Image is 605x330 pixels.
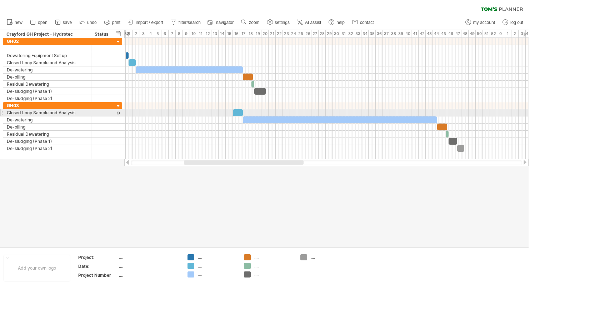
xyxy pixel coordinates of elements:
div: Residual Dewatering [7,131,87,137]
div: .... [198,263,237,269]
div: 22 [276,30,283,37]
div: Status [95,31,110,38]
span: new [15,20,22,25]
a: filter/search [169,18,203,27]
div: GH03 [7,102,87,109]
span: settings [275,20,290,25]
a: log out [501,18,525,27]
div: 13 [211,30,219,37]
div: 30 [333,30,340,37]
a: print [102,18,122,27]
span: open [38,20,47,25]
div: 11 [197,30,204,37]
div: 3 [140,30,147,37]
span: import / export [136,20,163,25]
div: 43 [426,30,433,37]
span: navigator [216,20,234,25]
div: De-watering [7,116,87,123]
div: 9 [183,30,190,37]
div: 26 [304,30,311,37]
div: .... [254,254,293,260]
div: 8 [176,30,183,37]
div: 44 [433,30,440,37]
div: Project: [78,254,117,260]
a: import / export [126,18,165,27]
span: AI assist [305,20,321,25]
div: scroll to activity [115,109,122,117]
div: 6 [161,30,169,37]
div: De-watering [7,66,87,73]
div: 16 [233,30,240,37]
div: De-sludging (Phase 1) [7,138,87,145]
div: 2 [511,30,519,37]
span: help [336,20,345,25]
div: Residual Dewatering [7,81,87,87]
div: 33 [354,30,361,37]
div: Dewatering Equipment Set up [7,52,87,59]
a: help [327,18,347,27]
div: 18 [247,30,254,37]
div: De-oiling [7,74,87,80]
div: Project Number [78,272,117,278]
span: my account [473,20,495,25]
div: .... [119,254,179,260]
div: 34 [361,30,369,37]
span: log out [510,20,523,25]
div: De-sludging (Phase 2) [7,145,87,152]
a: save [53,18,74,27]
div: .... [198,271,237,277]
div: Closed Loop Sample and Analysis [7,109,87,116]
div: 51 [483,30,490,37]
a: open [28,18,50,27]
div: 39 [397,30,404,37]
div: 37 [383,30,390,37]
span: filter/search [179,20,201,25]
span: zoom [249,20,259,25]
div: 20 [261,30,269,37]
div: 52 [490,30,497,37]
div: .... [119,272,179,278]
div: .... [119,263,179,269]
div: 42 [419,30,426,37]
div: 35 [369,30,376,37]
div: 28 [319,30,326,37]
div: 46 [447,30,454,37]
div: 38 [390,30,397,37]
div: 14 [219,30,226,37]
div: .... [254,271,293,277]
div: Closed Loop Sample and Analysis [7,59,87,66]
div: De-oiling [7,124,87,130]
a: navigator [206,18,236,27]
div: 5 [154,30,161,37]
span: contact [360,20,374,25]
div: 4 [147,30,154,37]
div: De-sludging (Phase 2) [7,95,87,102]
div: 4 [526,30,533,37]
div: 36 [376,30,383,37]
a: new [5,18,25,27]
div: .... [311,254,350,260]
a: my account [464,18,497,27]
div: Date: [78,263,117,269]
div: GH02 [7,38,87,45]
a: undo [77,18,99,27]
div: 10 [190,30,197,37]
div: 48 [461,30,469,37]
div: 25 [297,30,304,37]
span: print [112,20,120,25]
div: 29 [326,30,333,37]
div: Crayford GH Project - Hydrotec [6,31,87,38]
div: 17 [240,30,247,37]
div: 50 [476,30,483,37]
div: Add your own logo [4,255,70,281]
div: 19 [254,30,261,37]
div: 15 [226,30,233,37]
div: .... [254,263,293,269]
span: save [63,20,72,25]
div: 3 [519,30,526,37]
div: 32 [347,30,354,37]
a: settings [265,18,292,27]
div: 12 [204,30,211,37]
div: 7 [169,30,176,37]
div: 24 [290,30,297,37]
